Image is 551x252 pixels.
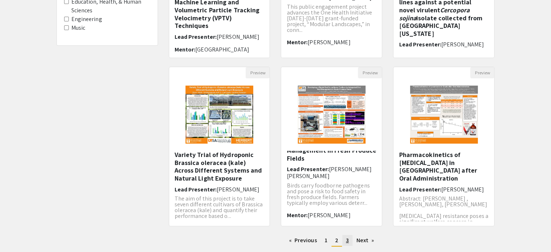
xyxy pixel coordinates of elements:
span: 2 [335,236,338,244]
h5: Variety Trial of Hydroponic Brassica oleracea (kale) Across Different Systems and Natural Light E... [175,151,264,182]
a: Next page [353,235,378,246]
ul: Pagination [169,235,495,247]
p: The aim of this project is to take seven different cultivars of Brassica oleracea (kale) and quan... [175,196,264,219]
img: <p>Pharmacokinetics of Levamisole in Goats after Oral Administration</p> [403,78,485,151]
span: [PERSON_NAME] [308,211,350,219]
div: Open Presentation <p>Variety Trial of Hydroponic Brassica oleracea (kale) Across Different System... [169,67,270,226]
span: 3 [346,236,349,244]
span: [PERSON_NAME] [217,186,259,193]
span: [PERSON_NAME] [217,33,259,41]
label: Engineering [71,15,102,24]
p: Abstract: [PERSON_NAME] , [PERSON_NAME], [PERSON_NAME] [399,196,489,207]
label: Music [71,24,85,32]
button: Preview [470,67,494,78]
a: Previous page [285,235,321,246]
img: <p>Developing a Digital Bird Surveillance Toolbox for Integrated Bird Pest Management in Fresh Pr... [291,78,373,151]
span: [PERSON_NAME] [441,41,484,48]
p: This public engagement project advances the One Health Initiative [DATE]-[DATE] grant-funded proj... [287,4,376,33]
em: Cercopora sojina [399,6,469,22]
span: [GEOGRAPHIC_DATA][US_STATE], [GEOGRAPHIC_DATA]: [PERSON_NAME] [175,46,262,67]
button: Preview [246,67,270,78]
h6: Lead Presenter: [175,33,264,40]
p: [MEDICAL_DATA] resistance poses a significant welfare concern in [GEOGRAPHIC_DATA]... [399,213,489,231]
p: Birds carry foodborne pathogens and pose a risk to food safety in fresh produce fields. Farmers t... [287,183,376,206]
span: 1 [325,236,327,244]
button: Preview [358,67,382,78]
h6: Lead Presenter: [287,166,376,179]
h6: Lead Presenter: [399,41,489,48]
span: Mentor: [287,38,308,46]
h6: Lead Presenter: [175,186,264,193]
iframe: Chat [5,219,31,247]
div: Open Presentation <p>Developing a Digital Bird Surveillance Toolbox for Integrated Bird Pest Mana... [281,67,382,226]
span: Mentor: [287,211,308,219]
span: Mentor: [175,46,196,53]
span: [PERSON_NAME] [PERSON_NAME] [287,165,372,180]
img: <p>Variety Trial of Hydroponic Brassica oleracea (kale) Across Different Systems and Natural Ligh... [178,78,260,151]
h6: Lead Presenter: [399,186,489,193]
h5: Pharmacokinetics of [MEDICAL_DATA] in [GEOGRAPHIC_DATA] after Oral Administration [399,151,489,182]
span: [PERSON_NAME] [308,38,350,46]
div: Open Presentation <p>Pharmacokinetics of Levamisole in Goats after Oral Administration</p> [393,67,494,226]
h5: Developing a Digital Bird Surveillance Toolbox for Integrated Bird Pest Management in Fresh Produ... [287,123,376,162]
span: [PERSON_NAME] [441,186,484,193]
